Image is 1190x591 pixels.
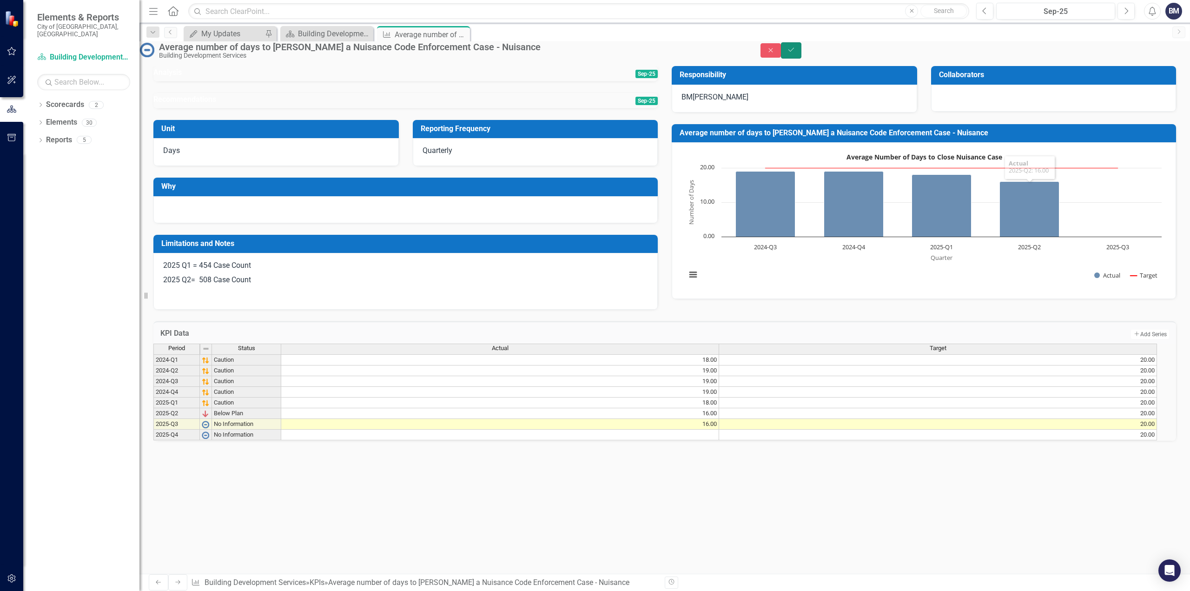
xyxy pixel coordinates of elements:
div: Average Number of Days to Close Nuisance Case. Highcharts interactive chart. [681,150,1166,289]
span: Status [238,345,255,352]
h3: KPI Data [160,329,594,338]
span: Actual [492,345,509,352]
div: [PERSON_NAME] [693,92,748,103]
button: BM [1165,3,1182,20]
img: 8DAGhfEEPCf229AAAAAElFTkSuQmCC [202,345,210,352]
text: Quarter [931,253,953,262]
img: 7u2iTZrTEZ7i9oDWlPBULAqDHDmR3vKCs7My6dMMCIpfJOwzDMAzDMBH4B3+rbZfrisroAAAAAElFTkSuQmCC [202,357,209,364]
div: Building Development Services [159,52,742,59]
text: 2025-Q3 [1106,243,1129,251]
td: Caution [212,376,281,387]
text: 2025-Q2 [1018,243,1041,251]
g: Target, series 2 of 2. Line with 5 data points. [764,166,1120,170]
span: Sep-25 [635,97,658,105]
td: 18.00 [281,354,719,365]
a: Building Development Services [205,578,306,587]
td: 20.00 [719,365,1157,376]
td: 20.00 [719,376,1157,387]
h3: Limitations and Notes [161,239,653,248]
a: Scorecards [46,100,84,110]
td: 16.00 [281,408,719,419]
button: Show Actual [1094,271,1120,279]
button: Sep-25 [996,3,1115,20]
a: My Updates [186,28,263,40]
path: 2024-Q4, 19. Actual. [824,172,884,237]
td: 16.00 [281,419,719,430]
td: Caution [212,365,281,376]
img: 7u2iTZrTEZ7i9oDWlPBULAqDHDmR3vKCs7My6dMMCIpfJOwzDMAzDMBH4B3+rbZfrisroAAAAAElFTkSuQmCC [202,367,209,375]
h3: Why [161,182,653,191]
div: Sep-25 [999,6,1112,17]
td: Below Plan [212,408,281,419]
span: Period [168,345,185,352]
text: 10.00 [700,197,714,206]
button: Show Target [1130,271,1157,279]
td: 2025-Q4 [153,430,200,440]
span: Elements & Reports [37,12,130,23]
span: Search [934,7,954,14]
h3: Unit [161,125,394,133]
button: View chart menu, Average Number of Days to Close Nuisance Case [687,268,700,281]
td: 20.00 [719,398,1157,408]
a: Building Development Services [37,52,130,63]
td: 2024-Q3 [153,376,200,387]
td: 2025-Q1 [153,398,200,408]
td: Caution [212,398,281,408]
img: ClearPoint Strategy [5,11,21,27]
a: KPIs [310,578,324,587]
div: Average number of days to [PERSON_NAME] a Nuisance Code Enforcement Case - Nuisance [159,42,742,52]
button: Search [920,5,967,18]
text: 20.00 [700,163,714,171]
svg: Interactive chart [681,150,1166,289]
img: wPkqUstsMhMTgAAAABJRU5ErkJggg== [202,432,209,439]
img: 7u2iTZrTEZ7i9oDWlPBULAqDHDmR3vKCs7My6dMMCIpfJOwzDMAzDMBH4B3+rbZfrisroAAAAAElFTkSuQmCC [202,399,209,407]
div: Open Intercom Messenger [1158,559,1181,582]
text: Average Number of Days to Close Nuisance Case [846,153,1002,161]
td: 2024-Q1 [153,354,200,365]
a: Elements [46,117,77,128]
td: 19.00 [281,365,719,376]
h3: Responsibility [680,71,912,79]
div: 30 [82,119,97,126]
h3: Collaborators [939,71,1172,79]
p: 2025 Q2= 508 Case Count [163,273,648,287]
h3: Recommendations [153,95,526,104]
a: Reports [46,135,72,146]
span: Sep-25 [635,70,658,78]
td: 20.00 [719,408,1157,419]
td: No Information [212,419,281,430]
td: 2025-Q3 [153,419,200,430]
img: No Information [139,42,154,57]
path: 2025-Q1, 18. Actual. [912,175,972,237]
span: Target [930,345,946,352]
img: 7u2iTZrTEZ7i9oDWlPBULAqDHDmR3vKCs7My6dMMCIpfJOwzDMAzDMBH4B3+rbZfrisroAAAAAElFTkSuQmCC [202,378,209,385]
h3: Reporting Frequency [421,125,654,133]
div: 2 [89,101,104,109]
a: Building Development Services [283,28,371,40]
div: BM [681,92,693,103]
td: 20.00 [719,387,1157,398]
input: Search ClearPoint... [188,3,969,20]
text: 2024-Q3 [754,243,777,251]
p: 2025 Q1 = 454 Case Count [163,260,648,273]
div: Average number of days to [PERSON_NAME] a Nuisance Code Enforcement Case - Nuisance [328,578,629,587]
td: No Information [212,430,281,440]
td: 20.00 [719,430,1157,440]
div: My Updates [201,28,263,40]
text: 2025-Q1 [930,243,953,251]
td: 20.00 [719,419,1157,430]
td: Caution [212,387,281,398]
text: 2024-Q4 [842,243,866,251]
button: Add Series [1131,330,1169,339]
input: Search Below... [37,74,130,90]
g: Actual, series 1 of 2. Bar series with 5 bars. [736,168,1118,237]
img: wPkqUstsMhMTgAAAABJRU5ErkJggg== [202,421,209,428]
h3: Average number of days to [PERSON_NAME] a Nuisance Code Enforcement Case - Nuisance [680,129,1171,137]
span: Days [163,146,180,155]
td: 2025-Q2 [153,408,200,419]
h3: Analysis [153,68,436,77]
text: 0.00 [703,232,714,240]
td: 19.00 [281,387,719,398]
td: Caution [212,354,281,365]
